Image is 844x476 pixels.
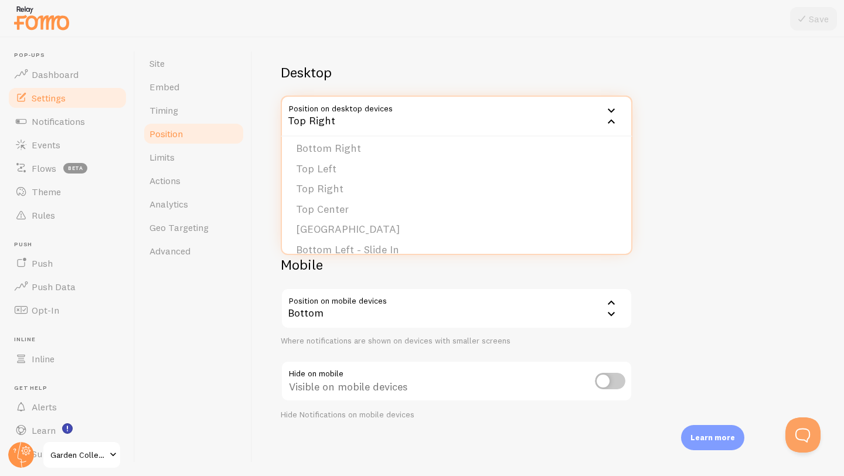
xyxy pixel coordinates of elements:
div: Hide Notifications on mobile devices [281,410,632,420]
a: Alerts [7,395,128,419]
a: Notifications [7,110,128,133]
span: Analytics [149,198,188,210]
div: Where notifications are shown on devices with smaller screens [281,336,632,346]
a: Push [7,251,128,275]
span: Events [32,139,60,151]
span: Limits [149,151,175,163]
li: Top Left [282,159,631,179]
div: Learn more [681,425,744,450]
span: Push [32,257,53,269]
p: Learn more [690,432,735,443]
span: Dashboard [32,69,79,80]
li: Bottom Right [282,138,631,159]
svg: <p>Watch New Feature Tutorials!</p> [62,423,73,434]
span: Inline [32,353,55,365]
span: Timing [149,104,178,116]
span: Geo Targeting [149,222,209,233]
a: Embed [142,75,245,98]
a: Site [142,52,245,75]
a: Flows beta [7,157,128,180]
span: Notifications [32,115,85,127]
a: Geo Targeting [142,216,245,239]
span: Position [149,128,183,140]
span: Opt-In [32,304,59,316]
a: Position [142,122,245,145]
h2: Desktop [281,63,632,81]
a: Events [7,133,128,157]
a: Opt-In [7,298,128,322]
li: Bottom Left - Slide In [282,240,631,260]
li: [GEOGRAPHIC_DATA] [282,219,631,240]
span: Inline [14,336,128,344]
span: Get Help [14,385,128,392]
span: Actions [149,175,181,186]
span: Rules [32,209,55,221]
a: Advanced [142,239,245,263]
span: Push Data [32,281,76,293]
a: Analytics [142,192,245,216]
a: Actions [142,169,245,192]
span: Alerts [32,401,57,413]
a: Learn [7,419,128,442]
span: beta [63,163,87,174]
span: Site [149,57,165,69]
a: Push Data [7,275,128,298]
li: Top Right [282,179,631,199]
span: Embed [149,81,179,93]
span: Pop-ups [14,52,128,59]
a: Rules [7,203,128,227]
a: Dashboard [7,63,128,86]
span: Garden Collection [50,448,106,462]
span: Theme [32,186,61,198]
div: Visible on mobile devices [281,361,632,403]
div: Bottom [281,288,632,329]
span: Learn [32,424,56,436]
li: Top Center [282,199,631,220]
img: fomo-relay-logo-orange.svg [12,3,71,33]
a: Timing [142,98,245,122]
div: Top Right [281,96,632,137]
span: Settings [32,92,66,104]
h2: Mobile [281,256,632,274]
a: Garden Collection [42,441,121,469]
span: Flows [32,162,56,174]
span: Push [14,241,128,249]
a: Limits [142,145,245,169]
span: Advanced [149,245,190,257]
a: Theme [7,180,128,203]
a: Settings [7,86,128,110]
a: Inline [7,347,128,370]
iframe: Help Scout Beacon - Open [785,417,821,453]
